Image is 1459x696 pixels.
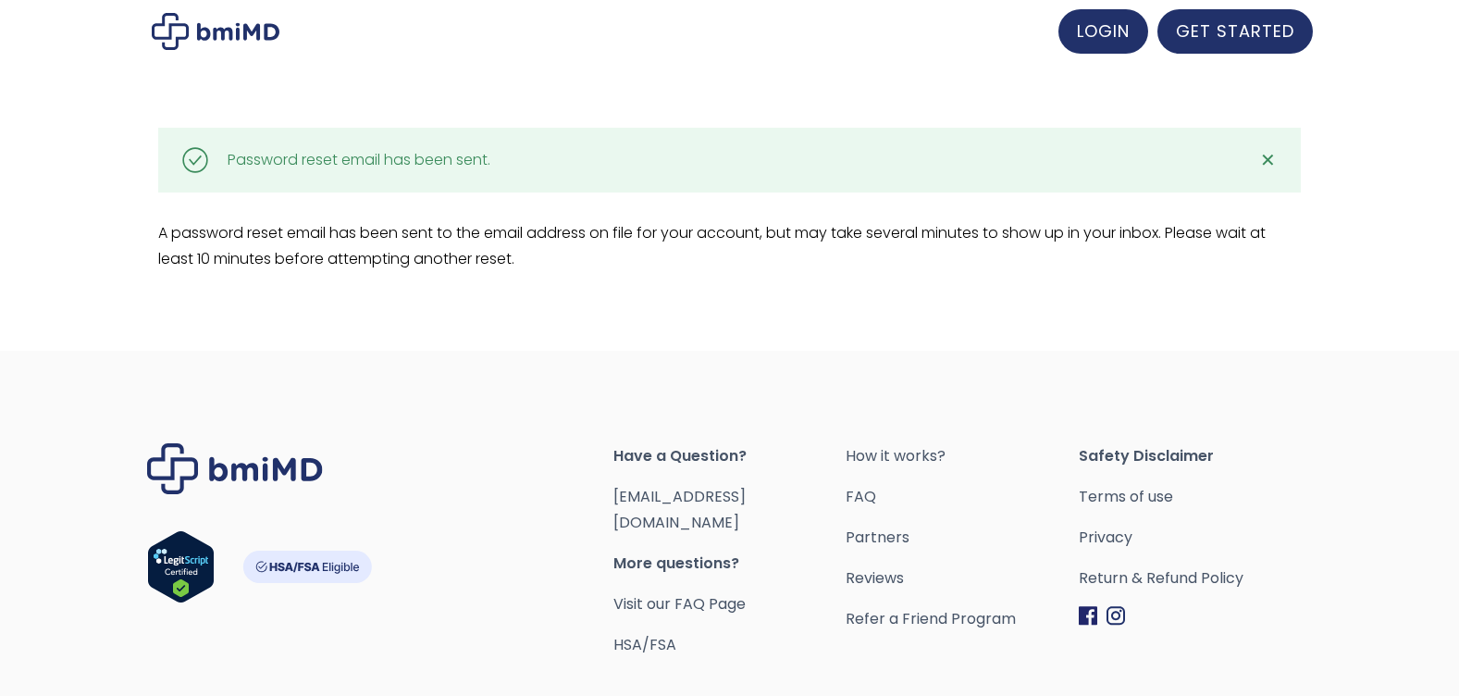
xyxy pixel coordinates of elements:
[1176,19,1294,43] span: GET STARTED
[1079,606,1097,626] img: Facebook
[846,443,1079,469] a: How it works?
[613,551,847,577] span: More questions?
[1058,9,1148,54] a: LOGIN
[846,606,1079,632] a: Refer a Friend Program
[613,486,746,533] a: [EMAIL_ADDRESS][DOMAIN_NAME]
[1107,606,1125,626] img: Instagram
[147,530,215,612] a: Verify LegitScript Approval for www.bmimd.com
[228,147,490,173] div: Password reset email has been sent.
[1079,565,1312,591] a: Return & Refund Policy
[1250,142,1287,179] a: ✕
[242,551,372,583] img: HSA-FSA
[1079,484,1312,510] a: Terms of use
[613,634,676,655] a: HSA/FSA
[1077,19,1130,43] span: LOGIN
[1157,9,1313,54] a: GET STARTED
[613,443,847,469] span: Have a Question?
[846,565,1079,591] a: Reviews
[147,443,323,494] img: Brand Logo
[1079,443,1312,469] span: Safety Disclaimer
[846,484,1079,510] a: FAQ
[1079,525,1312,551] a: Privacy
[152,13,279,50] img: My account
[158,220,1301,272] p: A password reset email has been sent to the email address on file for your account, but may take ...
[613,593,746,615] a: Visit our FAQ Page
[147,530,215,603] img: Verify Approval for www.bmimd.com
[1260,147,1276,173] span: ✕
[846,525,1079,551] a: Partners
